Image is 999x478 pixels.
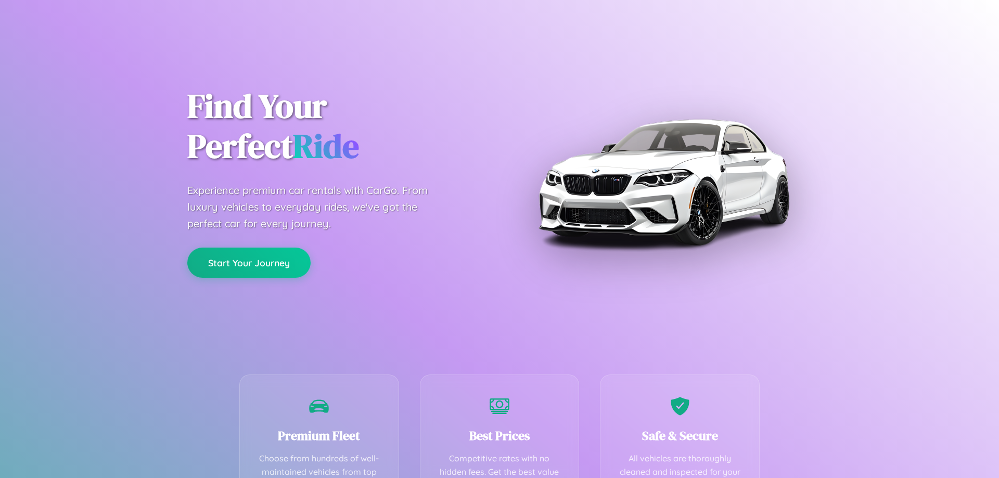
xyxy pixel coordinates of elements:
[293,123,359,169] span: Ride
[187,248,311,278] button: Start Your Journey
[187,86,484,166] h1: Find Your Perfect
[436,427,563,444] h3: Best Prices
[533,52,793,312] img: Premium BMW car rental vehicle
[187,182,447,232] p: Experience premium car rentals with CarGo. From luxury vehicles to everyday rides, we've got the ...
[616,427,744,444] h3: Safe & Secure
[255,427,383,444] h3: Premium Fleet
